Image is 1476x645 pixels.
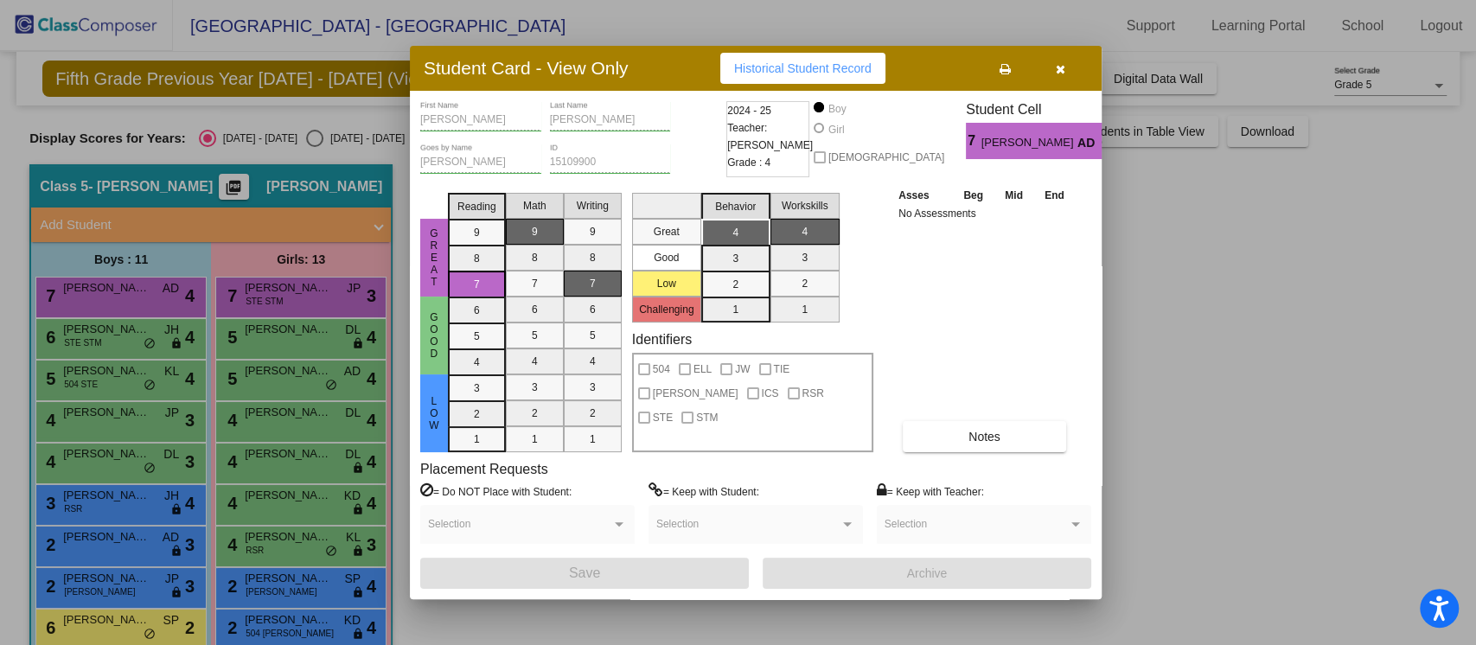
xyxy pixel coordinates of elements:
[734,61,872,75] span: Historical Student Record
[1077,134,1102,152] span: AD
[894,205,1076,222] td: No Assessments
[735,359,750,380] span: JW
[763,558,1091,589] button: Archive
[550,156,671,169] input: Enter ID
[894,186,952,205] th: Asses
[727,119,813,154] span: Teacher: [PERSON_NAME]
[720,53,885,84] button: Historical Student Record
[762,383,779,404] span: ICS
[424,57,629,79] h3: Student Card - View Only
[649,482,759,500] label: = Keep with Student:
[653,407,673,428] span: STE
[877,482,984,500] label: = Keep with Teacher:
[420,156,541,169] input: goes by name
[727,102,771,119] span: 2024 - 25
[653,383,738,404] span: [PERSON_NAME]
[426,395,442,431] span: Low
[966,101,1116,118] h3: Student Cell
[966,131,981,151] span: 7
[727,154,770,171] span: Grade : 4
[632,331,692,348] label: Identifiers
[952,186,994,205] th: Beg
[981,134,1077,152] span: [PERSON_NAME]
[968,430,1000,444] span: Notes
[1102,131,1116,151] span: 4
[774,359,790,380] span: TIE
[903,421,1066,452] button: Notes
[426,227,442,288] span: Great
[828,147,944,168] span: [DEMOGRAPHIC_DATA]
[420,558,749,589] button: Save
[1033,186,1075,205] th: End
[426,311,442,360] span: Good
[827,122,845,137] div: Girl
[420,461,548,477] label: Placement Requests
[827,101,847,117] div: Boy
[693,359,712,380] span: ELL
[420,482,572,500] label: = Do NOT Place with Student:
[907,566,948,580] span: Archive
[569,565,600,580] span: Save
[653,359,670,380] span: 504
[802,383,824,404] span: RSR
[994,186,1033,205] th: Mid
[696,407,718,428] span: STM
